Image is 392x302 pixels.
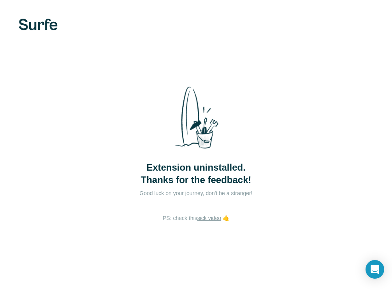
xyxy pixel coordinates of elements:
[118,189,274,197] p: Good luck on your journey, don't be a stranger!
[366,260,384,279] div: Open Intercom Messenger
[163,214,229,222] p: PS: check this 🤙
[141,161,251,186] span: Extension uninstalled. Thanks for the feedback!
[167,80,225,155] img: Surfe Stock Photo - Selling good vibes
[197,215,221,221] a: sick video
[19,19,58,30] img: Surfe's logo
